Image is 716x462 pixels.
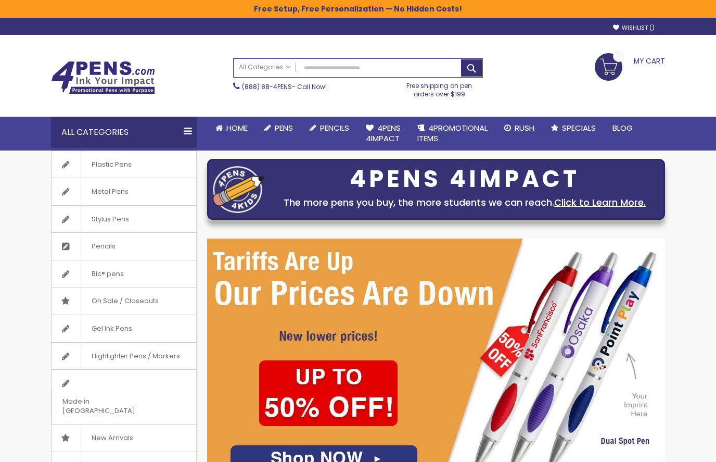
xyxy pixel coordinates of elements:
[270,195,659,210] div: The more pens you buy, the more students we can reach.
[366,122,401,144] span: 4Pens 4impact
[207,117,256,140] a: Home
[270,168,659,190] div: 4PENS 4IMPACT
[612,122,633,133] span: Blog
[52,233,196,260] a: Pencils
[396,78,483,98] div: Free shipping on pen orders over $199
[52,424,196,452] a: New Arrivals
[234,59,296,76] a: All Categories
[52,178,196,205] a: Metal Pens
[81,288,169,315] span: On Sale / Closeouts
[81,343,190,370] span: Highlighter Pens / Markers
[242,82,327,91] span: - Call Now!
[52,315,196,342] a: Gel Ink Pens
[52,151,196,178] a: Plastic Pens
[51,61,155,94] img: 4Pens Custom Pens and Promotional Products
[81,260,134,288] span: Bic® pens
[554,196,646,209] a: Click to Learn More.
[213,166,265,213] img: four_pen_logo.png
[301,117,357,140] a: Pencils
[52,260,196,288] a: Bic® pens
[81,206,139,233] span: Stylus Pens
[52,388,170,424] span: Made in [GEOGRAPHIC_DATA]
[81,233,126,260] span: Pencils
[409,117,496,151] a: 4PROMOTIONALITEMS
[81,178,139,205] span: Metal Pens
[52,343,196,370] a: Highlighter Pens / Markers
[515,122,534,133] span: Rush
[496,117,543,140] a: Rush
[320,122,349,133] span: Pencils
[357,117,409,151] a: 4Pens4impact
[256,117,301,140] a: Pens
[226,122,248,133] span: Home
[239,63,291,71] span: All Categories
[52,288,196,315] a: On Sale / Closeouts
[52,370,196,424] a: Made in [GEOGRAPHIC_DATA]
[81,151,142,178] span: Plastic Pens
[81,424,144,452] span: New Arrivals
[543,117,604,140] a: Specials
[275,122,293,133] span: Pens
[613,24,655,32] a: Wishlist
[51,117,197,148] div: All Categories
[417,122,488,144] span: 4PROMOTIONAL ITEMS
[562,122,596,133] span: Specials
[81,315,143,342] span: Gel Ink Pens
[52,206,196,233] a: Stylus Pens
[604,117,641,140] a: Blog
[242,82,292,91] a: (888) 88-4PENS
